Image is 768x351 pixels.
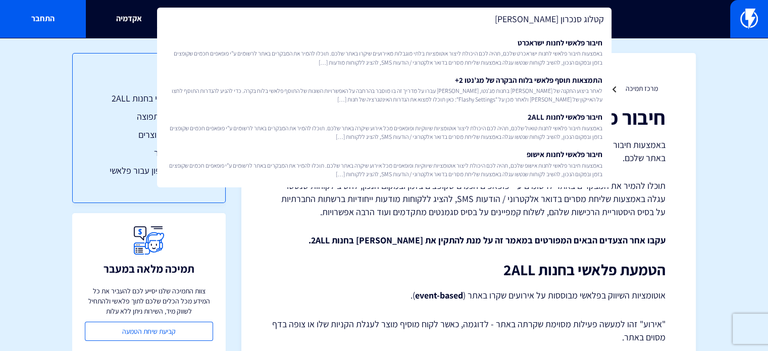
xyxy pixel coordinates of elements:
[93,74,205,87] h3: תוכן
[272,179,665,218] p: תוכלו להמיר את המבקרים באתר לרשומים ע"י פופאפים חכמים שקופצים בזמן ובמקום הנכון, להשיב לקוחות שנט...
[104,263,194,275] h3: תמיכה מלאה במעבר
[85,322,213,341] a: קביעת שיחת הטמעה
[85,286,213,316] p: צוות התמיכה שלנו יסייע לכם להעביר את כל המידע מכל הכלים שלכם לתוך פלאשי ולהתחיל לשווק מיד, השירות...
[93,128,205,141] a: יצירת קטלוג מוצרים
[272,288,665,303] p: אוטומציות השיווק בפלאשי מבוססות על אירועים שקרו באתר ( ).
[162,33,606,71] a: חיבור פלאשי לחנות ישראכרטבאמצעות חיבור פלאשי לחנות ישראכרט שלכם, תהיה לכם היכולת ליצור אוטומציות ...
[626,84,658,93] a: מרכז תמיכה
[166,86,602,104] span: לאחר ביצוע התקנה של [PERSON_NAME] בחנות מג’נטו, [PERSON_NAME] עברו על מדריך זה בו מוסבר בהרחבה על...
[503,260,665,280] strong: הטמעת פלאשי בחנות 2ALL
[166,161,602,178] span: באמצעות חיבור פלאשי לחנות אישופ שלכם, תהיה לכם היכולת ליצור אוטומציות שיווקיות ופופאפים מכל אירוע...
[157,8,611,31] input: חיפוש מהיר...
[272,318,665,343] p: "אירוע" זהו למעשה פעילות מסוימת שקרתה באתר - לדוגמה, כאשר לקוח מוסיף מוצר לעגלת הקניות שלו או צופ...
[162,71,606,108] a: התמצאות תוסף פלאשי בלוח הבקרה של מג’נטו 2+לאחר ביצוע התקנה של [PERSON_NAME] בחנות מג’נטו, [PERSON...
[309,234,665,246] strong: עקבו אחר הצעדים הבאים המפורטים במאמר זה על מנת להתקין את [PERSON_NAME] בחנות 2ALL.
[166,124,602,141] span: באמצעות חיבור פלאשי לחנות טואול שלכם, תהיה לכם היכולת ליצור אוטומציות שיווקיות ופופאפים מכל אירוע...
[162,145,606,182] a: חיבור פלאשי לחנות אישופבאמצעות חיבור פלאשי לחנות אישופ שלכם, תהיה לכם היכולת ליצור אוטומציות שיוו...
[93,92,205,105] a: הטמעת פלאשי בחנות 2ALL
[166,49,602,66] span: באמצעות חיבור פלאשי לחנות ישראכרט שלכם, תהיה לכם היכולת ליצור אוטומציות בלתי מוגבלות מאירועים שיק...
[415,289,463,301] strong: event-based
[93,146,205,160] a: ייבוא אנשי קשר
[162,108,606,145] a: חיבור פלאשי לחנות 2ALLבאמצעות חיבור פלאשי לחנות טואול שלכם, תהיה לכם היכולת ליצור אוטומציות שיווק...
[93,164,205,177] a: הקמת קוד קופון עבור פלאשי
[93,110,205,123] a: יצירת רשימת תפוצה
